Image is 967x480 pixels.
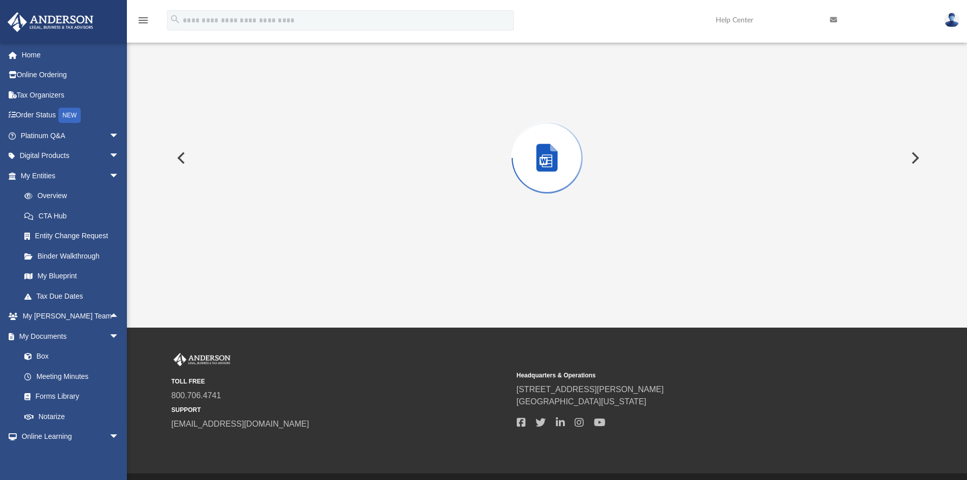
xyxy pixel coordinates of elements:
a: Online Learningarrow_drop_down [7,427,129,447]
span: arrow_drop_down [109,427,129,447]
a: My Entitiesarrow_drop_down [7,166,135,186]
a: 800.706.4741 [172,391,221,400]
button: Next File [903,144,925,172]
a: Overview [14,186,135,206]
small: SUPPORT [172,405,510,414]
img: User Pic [944,13,959,27]
img: Anderson Advisors Platinum Portal [172,353,232,366]
a: Notarize [14,406,129,427]
a: My [PERSON_NAME] Teamarrow_drop_up [7,306,129,327]
a: Meeting Minutes [14,366,129,387]
a: Online Ordering [7,65,135,85]
button: Previous File [169,144,191,172]
a: Tax Due Dates [14,286,135,306]
a: CTA Hub [14,206,135,226]
a: menu [137,19,149,26]
a: Forms Library [14,387,124,407]
a: Box [14,346,124,367]
i: menu [137,14,149,26]
small: TOLL FREE [172,377,510,386]
span: arrow_drop_down [109,125,129,146]
span: arrow_drop_up [109,306,129,327]
div: NEW [58,108,81,123]
a: Order StatusNEW [7,105,135,126]
a: Platinum Q&Aarrow_drop_down [7,125,135,146]
span: arrow_drop_down [109,166,129,186]
a: [STREET_ADDRESS][PERSON_NAME] [517,385,664,394]
a: Home [7,45,135,65]
a: My Blueprint [14,266,129,286]
img: Anderson Advisors Platinum Portal [5,12,96,32]
span: arrow_drop_down [109,326,129,347]
a: Tax Organizers [7,85,135,105]
a: [EMAIL_ADDRESS][DOMAIN_NAME] [172,420,309,428]
a: Entity Change Request [14,226,135,246]
a: My Documentsarrow_drop_down [7,326,129,346]
a: Digital Productsarrow_drop_down [7,146,135,166]
a: Binder Walkthrough [14,246,135,266]
small: Headquarters & Operations [517,371,855,380]
i: search [170,14,181,25]
span: arrow_drop_down [109,146,129,167]
a: [GEOGRAPHIC_DATA][US_STATE] [517,397,647,406]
